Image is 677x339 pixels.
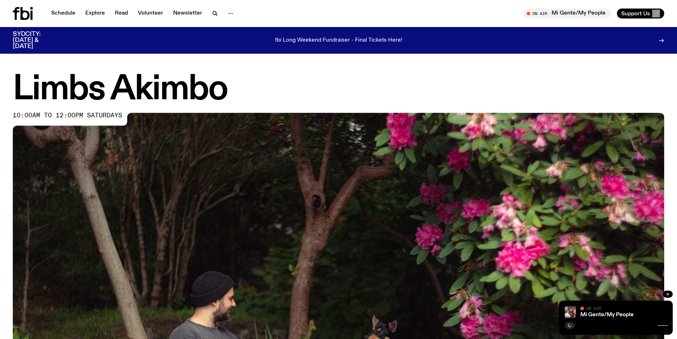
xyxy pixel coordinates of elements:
[13,74,664,106] h1: Limbs Akimbo
[169,9,206,18] a: Newsletter
[523,9,611,18] button: On AirMi Gente/My People
[81,9,109,18] a: Explore
[13,31,58,49] h3: SYDCITY: [DATE] & [DATE]
[275,37,402,44] p: fbi Long Weekend Fundraiser - Final Tickets Here!
[134,9,167,18] a: Volunteer
[586,306,601,311] span: On Air
[111,9,132,18] a: Read
[617,9,664,18] button: Support Us
[13,113,122,118] span: 10:00am to 12:00pm saturdays
[580,312,634,318] a: Mi Gente/My People
[47,9,80,18] a: Schedule
[621,10,650,17] span: Support Us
